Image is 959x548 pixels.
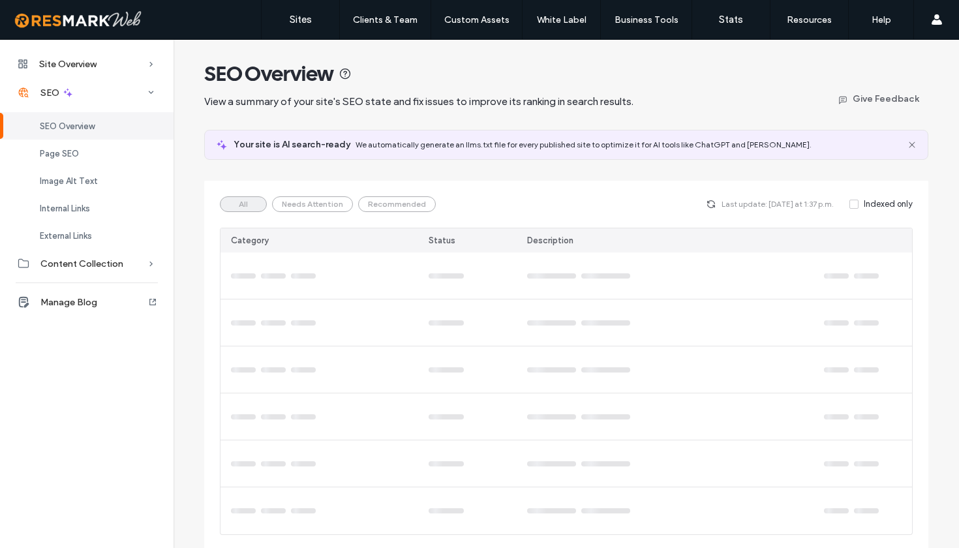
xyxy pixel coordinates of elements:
[39,59,97,70] span: Site Overview
[864,198,913,211] div: Indexed only
[872,14,891,25] label: Help
[719,14,743,25] label: Stats
[787,14,832,25] label: Resources
[40,121,95,131] span: SEO Overview
[827,88,928,109] button: Give Feedback
[204,61,333,87] span: SEO Overview
[231,234,269,247] div: Category
[356,140,812,149] span: We automatically generate an llms.txt file for every published site to optimize it for AI tools l...
[40,204,90,213] span: Internal Links
[527,234,573,247] div: Description
[444,14,510,25] label: Custom Assets
[353,14,418,25] label: Clients & Team
[40,176,98,186] span: Image Alt Text
[40,231,92,241] span: External Links
[40,258,123,269] span: Content Collection
[40,87,59,99] span: SEO
[615,14,678,25] label: Business Tools
[429,234,455,247] div: Status
[722,198,834,210] span: Last update: [DATE] at 1:37 p.m.
[40,297,97,308] span: Manage Blog
[290,14,312,25] label: Sites
[234,138,350,151] span: Your site is AI search-ready
[537,14,586,25] label: White Label
[40,149,79,159] span: Page SEO
[204,95,633,108] span: View a summary of your site's SEO state and fix issues to improve its ranking in search results.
